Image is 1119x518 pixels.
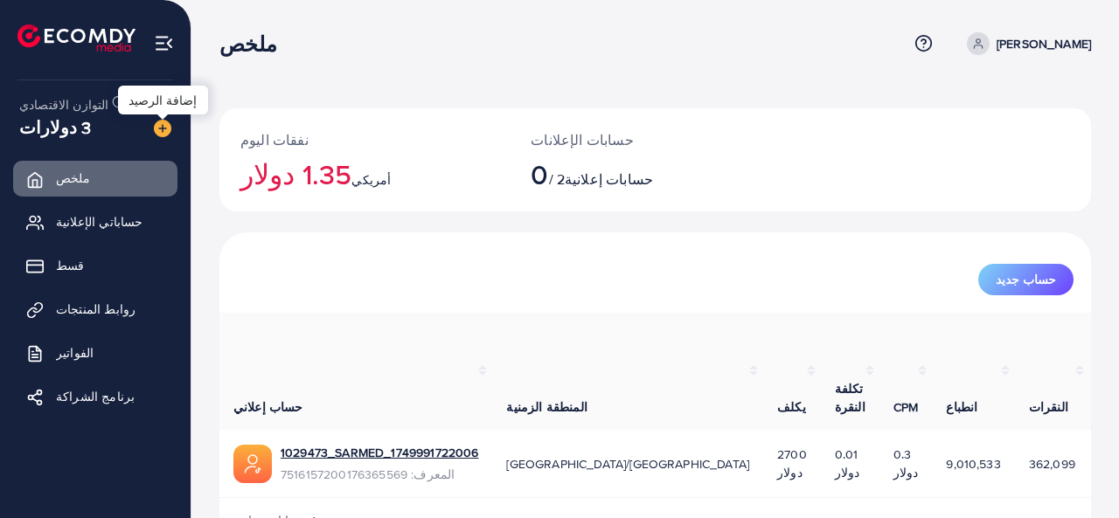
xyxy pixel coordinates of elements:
[978,264,1074,295] button: حساب جديد
[240,154,351,194] font: 1.35 دولار
[777,445,807,480] font: 2700 دولار
[56,388,135,405] font: برنامج الشراكة
[129,92,197,108] font: إضافة الرصيد
[506,455,749,473] font: [GEOGRAPHIC_DATA]/[GEOGRAPHIC_DATA]
[549,169,565,189] font: / 2
[154,120,171,137] img: صورة
[351,171,391,189] font: أمريكي
[1029,398,1068,416] font: النقرات
[233,398,303,416] font: حساب إعلاني
[19,114,91,140] font: 3 دولارات
[13,204,177,239] a: حساباتي الإعلانية
[997,35,1091,52] font: [PERSON_NAME]
[946,455,1000,473] font: 9,010,533
[960,32,1091,55] a: [PERSON_NAME]
[233,445,272,483] img: ic-ads-acc.e4c84228.svg
[17,24,136,52] img: الشعار
[13,292,177,327] a: روابط المنتجات
[835,445,860,480] font: 0.01 دولار
[281,444,478,461] a: 1029473_SARMED_1749991722006
[835,380,865,415] font: تكلفة النقرة
[56,213,143,231] font: حساباتي الإعلانية
[777,398,806,416] font: يكلف
[946,398,977,416] font: انطباع
[219,29,278,59] font: ملخص
[56,257,84,274] font: قسط
[56,300,136,318] font: روابط المنتجات
[19,96,109,114] font: التوازن الاقتصادي
[154,33,174,53] img: قائمة طعام
[893,398,918,416] font: CPM
[240,130,309,149] font: نفقات اليوم
[13,161,177,196] a: ملخص
[13,335,177,370] a: الفواتير
[531,154,548,194] font: 0
[531,130,633,149] font: حسابات الإعلانات
[1045,439,1106,505] iframe: محادثة
[1029,455,1075,473] font: 362,099
[893,445,919,480] font: 0.3 دولار
[565,169,653,189] font: حسابات إعلانية
[56,169,91,187] font: ملخص
[56,344,94,362] font: الفواتير
[281,466,455,483] font: المعرف: 7516157200176365569
[996,271,1056,288] font: حساب جديد
[506,398,587,416] font: المنطقة الزمنية
[13,379,177,414] a: برنامج الشراكة
[13,248,177,283] a: قسط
